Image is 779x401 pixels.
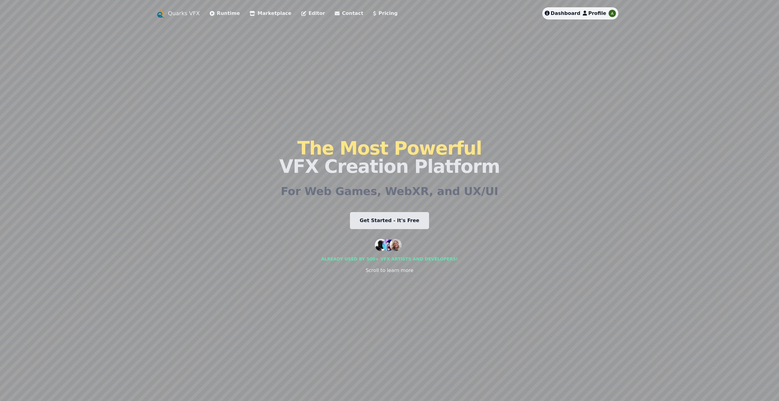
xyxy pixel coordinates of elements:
[588,10,606,16] span: Profile
[250,10,291,17] a: Marketplace
[335,10,363,17] a: Contact
[321,256,458,262] div: Already used by 500+ vfx artists and developers!
[279,139,500,176] h1: VFX Creation Platform
[210,10,240,17] a: Runtime
[350,212,429,229] a: Get Started - It's Free
[551,10,581,16] span: Dashboard
[545,10,581,17] a: Dashboard
[301,10,325,17] a: Editor
[609,10,616,17] img: adel-fayruzov-1722 profile image
[583,10,606,17] a: Profile
[382,239,394,251] img: customer 2
[389,239,402,251] img: customer 3
[375,239,387,251] img: customer 1
[281,185,498,197] h2: For Web Games, WebXR, and UX/UI
[168,9,200,18] a: Quarks VFX
[297,138,482,159] span: The Most Powerful
[373,10,398,17] a: Pricing
[365,267,413,274] div: Scroll to learn more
